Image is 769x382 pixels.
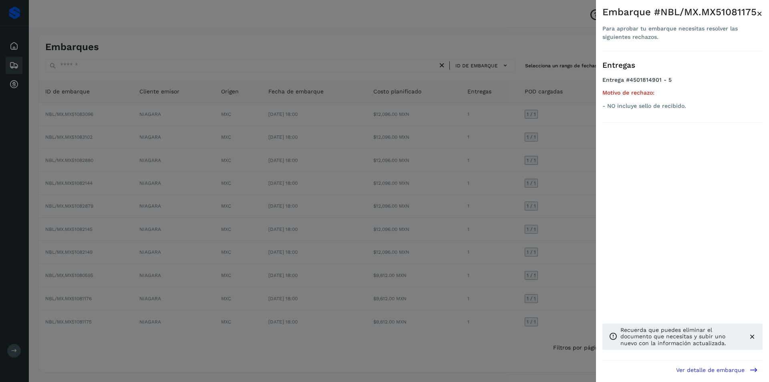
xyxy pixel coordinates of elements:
[757,6,763,21] button: Close
[620,327,742,347] p: Recuerda que puedes eliminar el documento que necesitas y subir uno nuevo con la información actu...
[602,61,763,70] h3: Entregas
[602,24,757,41] div: Para aprobar tu embarque necesitas resolver las siguientes rechazos.
[602,89,763,96] h5: Motivo de rechazo:
[602,6,757,18] div: Embarque #NBL/MX.MX51081175
[602,103,763,109] p: - NO incluye sello de recibido.
[676,367,745,373] span: Ver detalle de embarque
[602,77,763,90] h4: Entrega #4501814901 - 5
[671,361,763,379] button: Ver detalle de embarque
[757,8,763,19] span: ×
